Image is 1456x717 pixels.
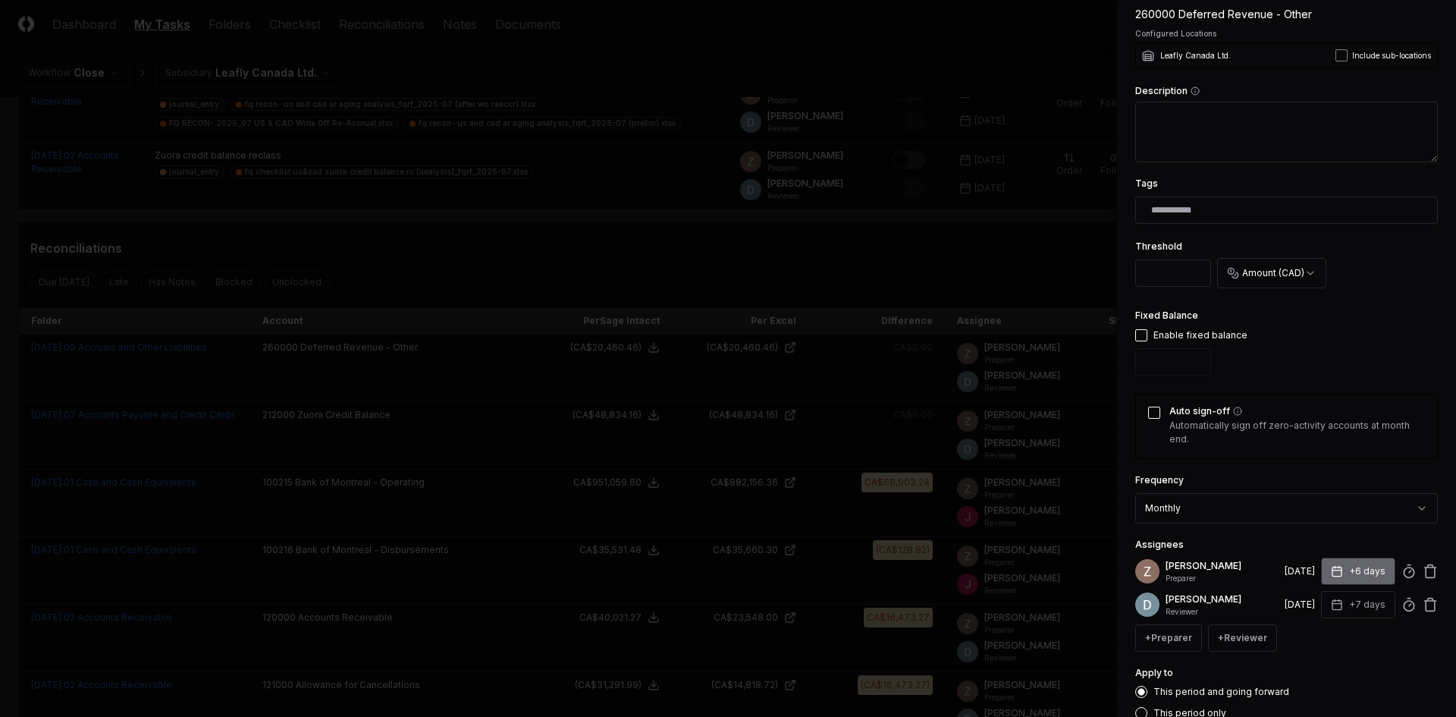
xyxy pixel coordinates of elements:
div: [DATE] [1285,564,1315,578]
label: Threshold [1135,241,1182,252]
button: +6 days [1321,558,1395,585]
span: Leafly Canada Ltd. [1160,50,1231,61]
img: ACg8ocLeIi4Jlns6Fsr4lO0wQ1XJrFQvF4yUjbLrd1AsCAOmrfa1KQ=s96-c [1135,593,1159,617]
button: Description [1191,86,1200,96]
p: Preparer [1166,573,1279,584]
label: Apply to [1135,667,1173,678]
p: Automatically sign off zero-activity accounts at month end. [1169,419,1425,446]
label: This period and going forward [1153,687,1289,697]
label: Fixed Balance [1135,310,1198,321]
div: Configured Locations [1135,28,1438,39]
button: +Preparer [1135,624,1202,652]
label: Frequency [1135,474,1184,486]
div: Enable fixed balance [1153,329,1247,342]
label: Assignees [1135,539,1184,550]
p: [PERSON_NAME] [1166,559,1279,573]
p: Reviewer [1166,606,1279,618]
button: Auto sign-off [1233,407,1242,416]
div: 260000 Deferred Revenue - Other [1135,6,1438,22]
p: [PERSON_NAME] [1166,593,1279,606]
label: Tags [1135,178,1158,189]
button: +7 days [1321,591,1395,618]
label: Auto sign-off [1169,407,1425,416]
button: +Reviewer [1208,624,1277,652]
label: Include sub-locations [1352,50,1431,61]
img: ACg8ocKnDsamp5-SE65NkOhq35AnOBarAXdzXQ03o9g231ijNgHgyA=s96-c [1135,559,1159,583]
label: Description [1135,86,1438,96]
div: [DATE] [1285,598,1315,612]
